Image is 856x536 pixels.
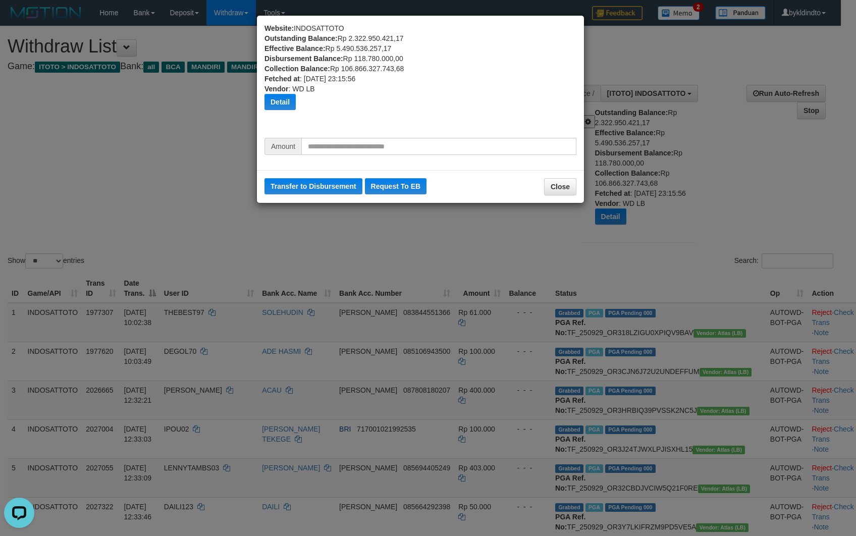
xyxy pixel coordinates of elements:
b: Collection Balance: [264,65,330,73]
b: Outstanding Balance: [264,34,338,42]
b: Disbursement Balance: [264,55,343,63]
b: Fetched at [264,75,300,83]
span: Amount [264,138,301,155]
button: Open LiveChat chat widget [4,4,34,34]
button: Request To EB [365,178,427,194]
button: Detail [264,94,296,110]
button: Transfer to Disbursement [264,178,362,194]
b: Vendor [264,85,288,93]
div: INDOSATTOTO Rp 2.322.950.421,17 Rp 5.490.536.257,17 Rp 118.780.000,00 Rp 106.866.327.743,68 : [DA... [264,23,576,138]
b: Website: [264,24,294,32]
b: Effective Balance: [264,44,326,52]
button: Close [544,178,576,195]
